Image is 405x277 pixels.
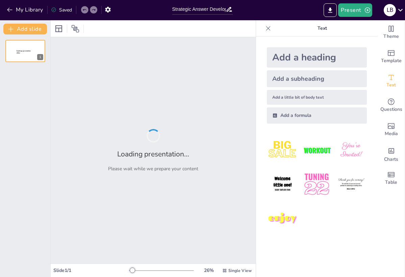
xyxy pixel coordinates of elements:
[385,179,397,186] span: Table
[5,4,46,15] button: My Library
[17,50,31,54] span: Sendsteps presentation editor
[378,142,405,166] div: Add charts and graphs
[384,156,398,163] span: Charts
[5,40,45,62] div: 1
[378,45,405,69] div: Add ready made slides
[386,81,396,89] span: Text
[381,57,402,65] span: Template
[267,203,298,234] img: 7.jpeg
[53,23,64,34] div: Layout
[201,267,217,274] div: 26 %
[383,33,399,40] span: Theme
[384,3,396,17] button: L B
[267,134,298,166] img: 1.jpeg
[274,20,371,36] p: Text
[380,106,402,113] span: Questions
[378,166,405,191] div: Add a table
[324,3,337,17] button: Export to PowerPoint
[172,4,226,14] input: Insert title
[267,90,367,105] div: Add a little bit of body text
[378,69,405,93] div: Add text boxes
[378,93,405,118] div: Get real-time input from your audience
[53,267,129,274] div: Slide 1 / 1
[335,134,367,166] img: 3.jpeg
[385,130,398,137] span: Media
[338,3,372,17] button: Present
[108,166,198,172] p: Please wait while we prepare your content
[301,169,332,200] img: 5.jpeg
[267,70,367,87] div: Add a subheading
[301,134,332,166] img: 2.jpeg
[228,268,252,273] span: Single View
[267,169,298,200] img: 4.jpeg
[335,169,367,200] img: 6.jpeg
[384,4,396,16] div: L B
[267,107,367,124] div: Add a formula
[378,118,405,142] div: Add images, graphics, shapes or video
[51,7,72,13] div: Saved
[117,149,189,159] h2: Loading presentation...
[37,54,43,60] div: 1
[267,47,367,68] div: Add a heading
[71,25,79,33] span: Position
[378,20,405,45] div: Change the overall theme
[3,24,47,34] button: Add slide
